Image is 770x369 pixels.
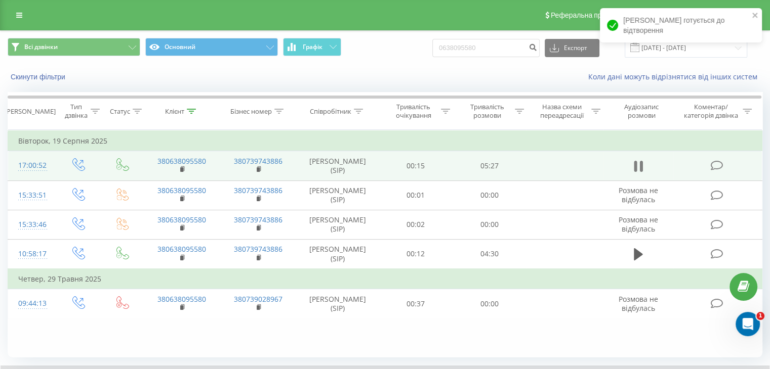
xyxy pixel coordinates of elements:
[453,180,526,210] td: 00:00
[536,103,589,120] div: Назва схеми переадресації
[453,210,526,239] td: 00:00
[310,107,351,116] div: Співробітник
[283,38,341,56] button: Графік
[756,312,764,320] span: 1
[18,186,45,205] div: 15:33:51
[8,269,762,289] td: Четвер, 29 Травня 2025
[110,107,130,116] div: Статус
[588,72,762,81] a: Коли дані можуть відрізнятися вiд інших систем
[453,289,526,318] td: 00:00
[234,186,282,195] a: 380739743886
[24,43,58,51] span: Всі дзвінки
[64,103,88,120] div: Тип дзвінка
[18,244,45,264] div: 10:58:17
[234,244,282,254] a: 380739743886
[145,38,278,56] button: Основний
[379,180,453,210] td: 00:01
[551,11,625,19] span: Реферальна програма
[453,239,526,269] td: 04:30
[165,107,184,116] div: Клієнт
[453,151,526,180] td: 05:27
[752,11,759,21] button: close
[297,180,379,210] td: [PERSON_NAME] (SIP)
[297,210,379,239] td: [PERSON_NAME] (SIP)
[234,156,282,166] a: 380739743886
[157,294,206,304] a: 380638095580
[157,186,206,195] a: 380638095580
[612,103,671,120] div: Аудіозапис розмови
[234,294,282,304] a: 380739028967
[388,103,439,120] div: Тривалість очікування
[18,294,45,313] div: 09:44:13
[736,312,760,336] iframe: Intercom live chat
[18,156,45,175] div: 17:00:52
[157,215,206,224] a: 380638095580
[234,215,282,224] a: 380739743886
[619,215,658,234] span: Розмова не відбулась
[600,8,762,42] div: [PERSON_NAME] готується до відтворення
[5,107,56,116] div: [PERSON_NAME]
[379,210,453,239] td: 00:02
[157,244,206,254] a: 380638095580
[157,156,206,166] a: 380638095580
[297,289,379,318] td: [PERSON_NAME] (SIP)
[8,131,762,151] td: Вівторок, 19 Серпня 2025
[379,239,453,269] td: 00:12
[297,151,379,180] td: [PERSON_NAME] (SIP)
[379,289,453,318] td: 00:37
[681,103,740,120] div: Коментар/категорія дзвінка
[8,72,70,81] button: Скинути фільтри
[619,186,658,204] span: Розмова не відбулась
[619,294,658,313] span: Розмова не відбулась
[379,151,453,180] td: 00:15
[462,103,512,120] div: Тривалість розмови
[545,39,599,57] button: Експорт
[8,38,140,56] button: Всі дзвінки
[230,107,272,116] div: Бізнес номер
[303,43,322,51] span: Графік
[18,215,45,235] div: 15:33:46
[297,239,379,269] td: [PERSON_NAME] (SIP)
[432,39,540,57] input: Пошук за номером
